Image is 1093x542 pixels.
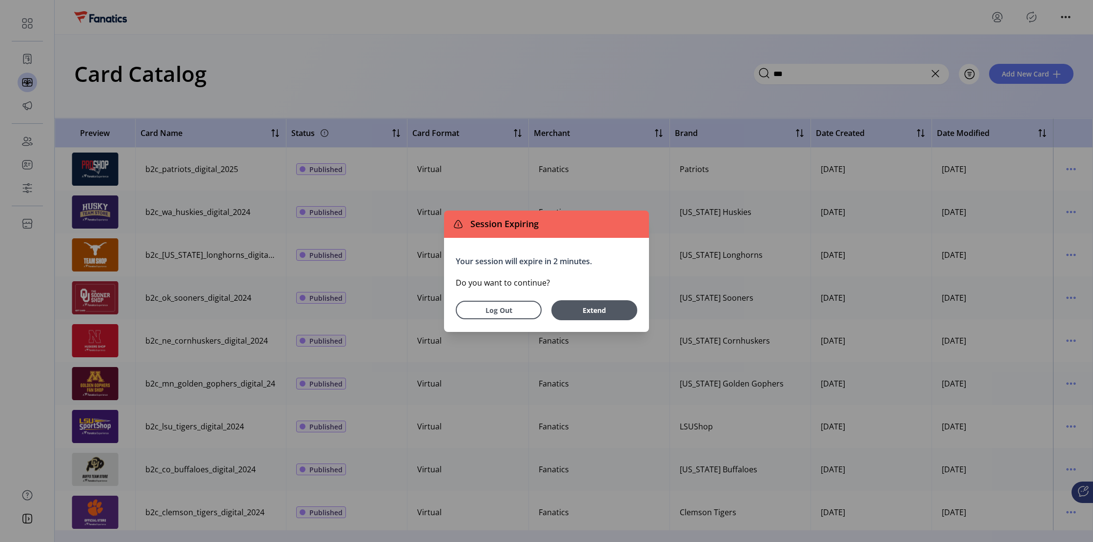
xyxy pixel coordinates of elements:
button: Extend [551,300,637,320]
span: Extend [564,305,625,315]
p: Your session will expire in 2 minutes. [456,255,637,267]
span: Log Out [468,305,529,315]
span: Session Expiring [466,217,539,231]
p: Do you want to continue? [456,277,637,289]
button: Log Out [456,301,542,319]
